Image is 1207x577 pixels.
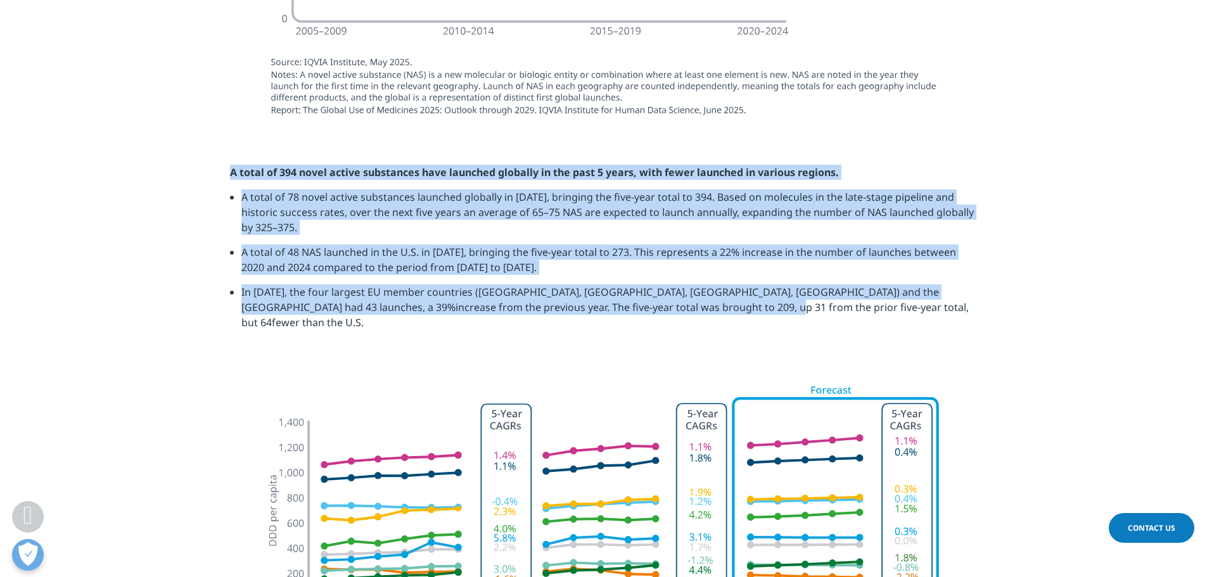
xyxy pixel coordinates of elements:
[241,284,978,339] li: In [DATE], the four largest EU member countries ([GEOGRAPHIC_DATA], [GEOGRAPHIC_DATA], [GEOGRAPHI...
[230,165,839,179] strong: A total of 394 novel active substances have launched globally in the past 5 years, with fewer lau...
[241,244,978,284] li: A total of 48 NAS launched in the U.S. in [DATE], bringing the five-year total to 273. This repre...
[12,539,44,571] button: 優先設定センターを開く
[1109,513,1194,543] a: Contact Us
[1128,523,1175,533] span: Contact Us
[241,189,978,244] li: A total of 78 novel active substances launched globally in [DATE], bringing the five-year total t...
